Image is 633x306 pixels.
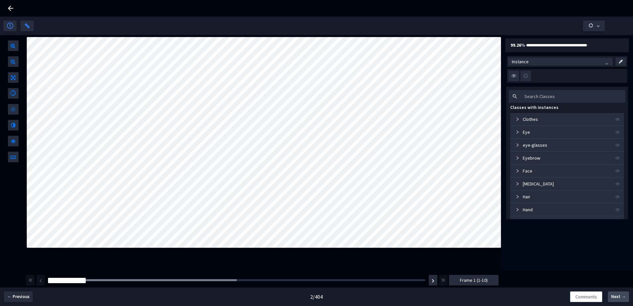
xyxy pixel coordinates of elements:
b: 99.26 [509,42,521,48]
span: down [597,25,600,28]
div: Hand [513,206,533,213]
button: Comments [570,291,602,302]
span: Instance [512,57,609,67]
img: svg+xml;base64,PHN2ZyBhcmlhLWhpZGRlbj0idHJ1ZSIgZm9jdXNhYmxlPSJmYWxzZSIgZGF0YS1wcmVmaXg9ImZhcyIgZG... [432,279,434,283]
div: 2 / 404 [310,293,323,301]
span: collapsed [515,169,519,173]
img: svg+xml;base64,PHN2ZyB3aWR0aD0iMzAuMDc4MDUzIiBoZWlnaHQ9IjI5Ljk5OTkyOCIgdmlld0JveD0iMC4wMDAwMDAgLT... [619,58,623,66]
span: Comments [575,293,597,300]
div: Hair [513,193,530,200]
div: Classes with instances [510,104,628,111]
div: Face [510,165,624,177]
span: collapsed [515,182,519,186]
div: Clothes [513,116,538,123]
span: collapsed [515,143,519,147]
span: collapsed [515,195,519,199]
span: collapsed [515,208,519,212]
img: svg+xml;base64,PHN2ZyB3aWR0aD0iMzIiIGhlaWdodD0iMzIiIHZpZXdCb3g9IjAgMCAzMiAzMiIgZmlsbD0ibm9uZSIgeG... [509,71,519,81]
div: Hand [510,203,624,216]
input: Search Classes [521,91,625,101]
div: Eyebrow [510,152,624,164]
div: head_attachment [513,219,558,226]
button: Next → [608,291,629,302]
div: Eye [513,128,530,136]
span: collapsed [515,117,519,121]
div: % [509,42,515,49]
div: Eye [510,126,624,138]
div: eye-glasses [510,139,624,151]
button: Frame 1 (1-10) [449,275,499,285]
span: collapsed [515,130,519,134]
div: Clothes [510,113,624,126]
span: Next → [611,293,626,300]
div: head_attachment [510,216,624,229]
div: [MEDICAL_DATA] [510,178,624,190]
div: Face [513,167,532,175]
span: search [512,94,517,99]
span: Frame 1 (1-10) [460,277,488,284]
button: down [583,21,605,31]
img: svg+xml;base64,PHN2ZyB3aWR0aD0iMzIiIGhlaWdodD0iMzIiIHZpZXdCb3g9IjAgMCAzMiAzMiIgZmlsbD0ibm9uZSIgeG... [520,71,531,81]
div: Eyebrow [513,154,540,162]
div: eye-glasses [513,141,547,149]
div: Hair [510,190,624,203]
span: collapsed [515,156,519,160]
div: [MEDICAL_DATA] [513,180,554,187]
